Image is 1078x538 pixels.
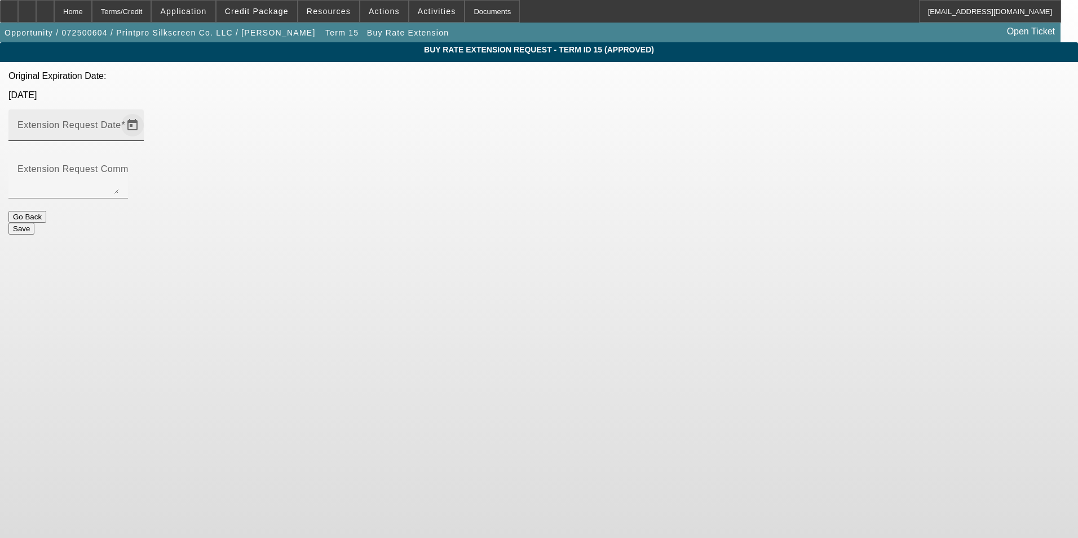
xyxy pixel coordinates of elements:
[5,28,316,37] span: Opportunity / 072500604 / Printpro Silkscreen Co. LLC / [PERSON_NAME]
[8,211,46,223] button: Go Back
[1002,22,1059,41] a: Open Ticket
[225,7,289,16] span: Credit Package
[8,45,1070,54] span: Buy Rate Extension Request - Term ID 15 (Approved)
[409,1,465,22] button: Activities
[152,1,215,22] button: Application
[121,114,144,136] button: Open calendar
[8,90,1070,100] p: [DATE]
[369,7,400,16] span: Actions
[360,1,408,22] button: Actions
[307,7,351,16] span: Resources
[8,71,1070,81] p: Original Expiration Date:
[364,23,452,43] button: Buy Rate Extension
[17,164,142,174] mat-label: Extension Request Comment
[298,1,359,22] button: Resources
[160,7,206,16] span: Application
[322,23,361,43] button: Term 15
[325,28,359,37] span: Term 15
[367,28,449,37] span: Buy Rate Extension
[418,7,456,16] span: Activities
[17,120,121,130] mat-label: Extension Request Date
[8,223,34,235] button: Save
[217,1,297,22] button: Credit Package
